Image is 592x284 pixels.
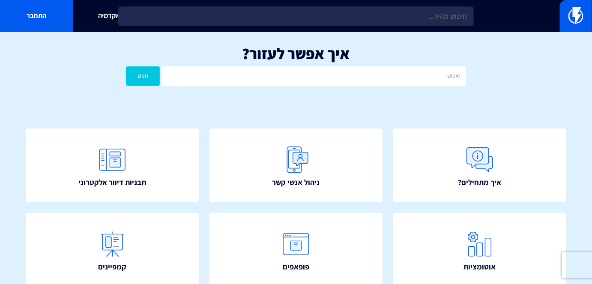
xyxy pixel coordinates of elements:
a: איך מתחילים? [393,129,566,202]
span: קמפיינים [98,261,126,272]
input: חיפוש מהיר... [118,6,473,26]
span: פופאפים [283,261,309,272]
span: איך מתחילים? [458,177,502,188]
h1: איך אפשר לעזור? [13,45,579,62]
span: תבניות דיוור אלקטרוני [78,177,146,188]
button: חפש [126,66,160,86]
span: ניהול אנשי קשר [272,177,320,188]
input: חיפוש [162,66,466,86]
a: תבניות דיוור אלקטרוני [26,129,199,202]
span: אוטומציות [464,261,496,272]
a: ניהול אנשי קשר [209,129,383,202]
